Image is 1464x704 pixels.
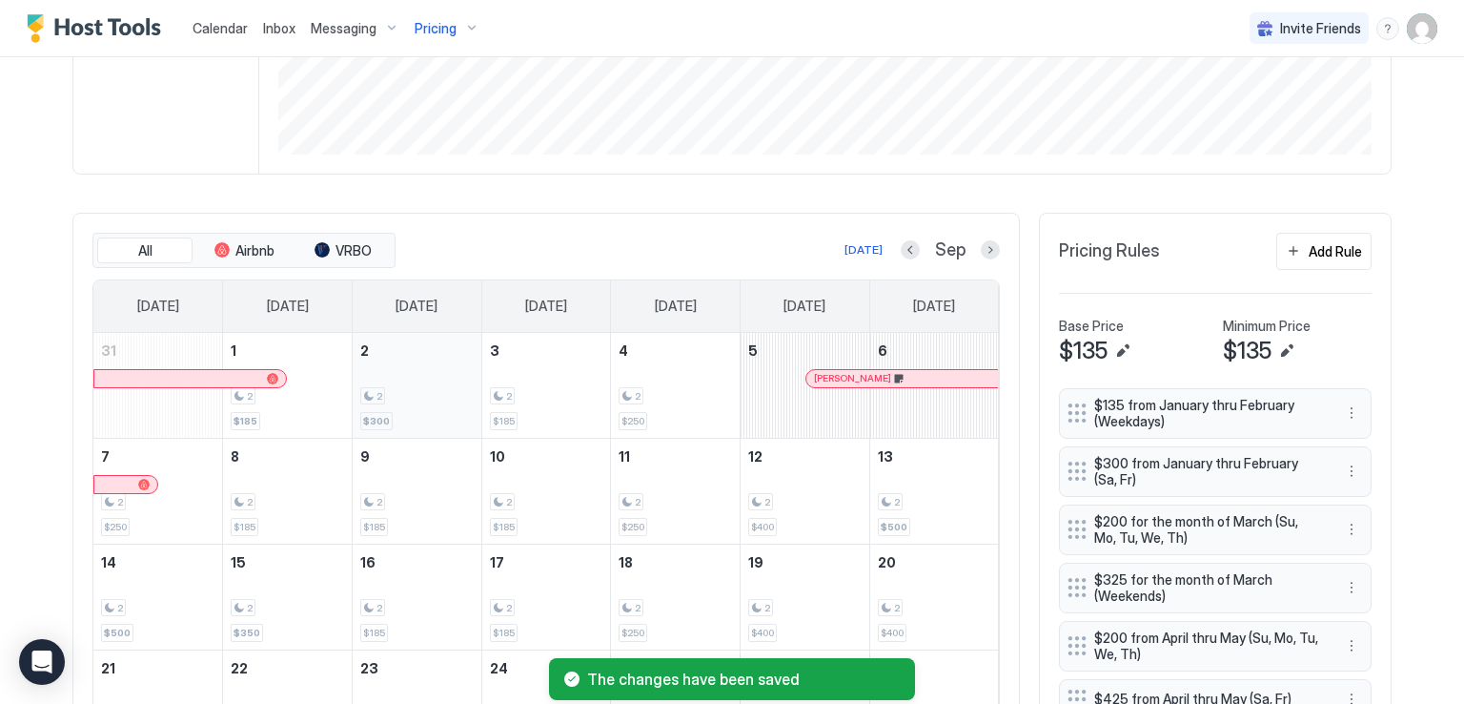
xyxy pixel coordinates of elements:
[611,651,740,686] a: September 25, 2025
[1111,340,1134,362] button: Edit
[636,280,716,332] a: Thursday
[93,545,222,580] a: September 14, 2025
[878,342,887,359] span: 6
[247,602,253,614] span: 2
[1094,571,1321,605] span: $325 for the month of March (Weekends)
[248,280,328,332] a: Monday
[764,602,770,614] span: 2
[376,390,382,403] span: 2
[881,627,904,639] span: $400
[870,333,999,368] a: September 6, 2025
[263,18,295,38] a: Inbox
[1094,630,1321,663] span: $200 from April thru May (Su, Mo, Tu, We, Th)
[741,333,869,368] a: September 5, 2025
[482,545,611,580] a: September 17, 2025
[223,333,353,439] td: September 1, 2025
[311,20,376,37] span: Messaging
[223,439,352,474] a: September 8, 2025
[1340,460,1363,483] button: More options
[741,333,870,439] td: September 5, 2025
[481,544,611,650] td: September 17, 2025
[223,544,353,650] td: September 15, 2025
[741,651,869,686] a: September 26, 2025
[741,545,869,580] a: September 19, 2025
[870,439,999,474] a: September 13, 2025
[621,415,644,427] span: $250
[1340,402,1363,424] button: More options
[376,280,457,332] a: Tuesday
[621,521,644,533] span: $250
[619,448,630,465] span: 11
[234,521,255,533] span: $185
[137,298,179,315] span: [DATE]
[93,544,223,650] td: September 14, 2025
[1094,397,1321,430] span: $135 from January thru February (Weekdays)
[353,439,481,474] a: September 9, 2025
[814,372,891,384] span: [PERSON_NAME]
[353,333,481,368] a: September 2, 2025
[1094,455,1321,488] span: $300 from January thru February (Sa, Fr)
[352,333,481,439] td: September 2, 2025
[101,554,116,570] span: 14
[101,342,116,359] span: 31
[363,521,385,533] span: $185
[193,20,248,36] span: Calendar
[1223,318,1311,335] span: Minimum Price
[844,241,883,259] div: [DATE]
[748,342,758,359] span: 5
[764,496,770,508] span: 2
[894,496,900,508] span: 2
[506,280,586,332] a: Wednesday
[1280,20,1361,37] span: Invite Friends
[234,415,257,427] span: $185
[231,342,236,359] span: 1
[247,496,253,508] span: 2
[1059,337,1108,365] span: $135
[19,639,65,685] div: Open Intercom Messenger
[481,438,611,544] td: September 10, 2025
[223,333,352,368] a: September 1, 2025
[493,521,515,533] span: $185
[27,14,170,43] a: Host Tools Logo
[360,554,376,570] span: 16
[138,242,152,259] span: All
[869,333,999,439] td: September 6, 2025
[751,521,774,533] span: $400
[223,438,353,544] td: September 8, 2025
[93,651,222,686] a: September 21, 2025
[621,627,644,639] span: $250
[506,496,512,508] span: 2
[481,333,611,439] td: September 3, 2025
[870,651,999,686] a: September 27, 2025
[1340,518,1363,541] div: menu
[894,280,974,332] a: Saturday
[506,390,512,403] span: 2
[1340,576,1363,599] div: menu
[360,448,370,465] span: 9
[482,333,611,368] a: September 3, 2025
[493,627,515,639] span: $185
[869,438,999,544] td: September 13, 2025
[247,390,253,403] span: 2
[869,544,999,650] td: September 20, 2025
[118,280,198,332] a: Sunday
[751,627,774,639] span: $400
[814,372,990,384] div: [PERSON_NAME]
[1376,17,1399,40] div: menu
[482,439,611,474] a: September 10, 2025
[493,415,515,427] span: $185
[881,521,907,533] span: $500
[1309,241,1362,261] div: Add Rule
[363,627,385,639] span: $185
[635,602,640,614] span: 2
[619,554,633,570] span: 18
[231,448,239,465] span: 8
[894,602,900,614] span: 2
[611,439,740,474] a: September 11, 2025
[117,602,123,614] span: 2
[748,448,762,465] span: 12
[611,333,741,439] td: September 4, 2025
[360,342,369,359] span: 2
[263,20,295,36] span: Inbox
[1275,340,1298,362] button: Edit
